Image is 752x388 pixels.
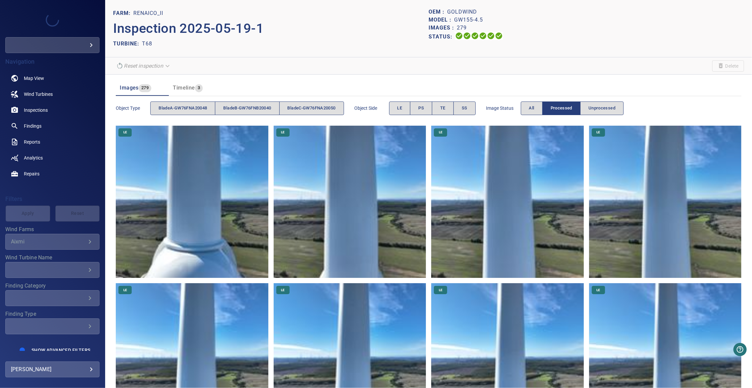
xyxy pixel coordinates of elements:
[215,101,279,115] button: bladeB-GW76FNB20040
[592,288,604,292] span: LE
[487,32,495,40] svg: Matching 100%
[355,105,389,111] span: Object Side
[418,104,424,112] span: PS
[5,318,100,334] div: Finding Type
[453,101,476,115] button: SS
[24,107,48,113] span: Inspections
[471,32,479,40] svg: Selecting 100%
[277,288,289,292] span: LE
[521,101,543,115] button: All
[410,101,432,115] button: PS
[5,227,100,232] label: Wind Farms
[119,130,131,135] span: LE
[116,105,150,111] span: Object type
[455,32,463,40] svg: Uploading 100%
[277,130,289,135] span: LE
[279,101,344,115] button: bladeC-GW76FNA20050
[5,166,100,182] a: repairs noActive
[150,101,215,115] button: bladeA-GW76FNA20048
[28,345,94,356] button: Show Advanced Filters
[133,9,163,17] p: Renaico_II
[429,24,457,32] p: Images :
[24,155,43,161] span: Analytics
[5,134,100,150] a: reports noActive
[5,37,100,53] div: goldwind
[32,348,90,353] span: Show Advanced Filters
[454,16,483,24] p: GW155-4.5
[173,85,195,91] span: Timeline
[5,262,100,278] div: Wind Turbine Name
[529,104,534,112] span: All
[124,63,163,69] em: Reset inspection
[24,123,41,129] span: Findings
[429,16,454,24] p: Model :
[5,311,100,317] label: Finding Type
[397,104,402,112] span: LE
[495,32,503,40] svg: Classification 100%
[462,104,467,112] span: SS
[288,104,336,112] span: bladeC-GW76FNA20050
[24,91,53,97] span: Wind Turbines
[432,101,454,115] button: TE
[580,101,624,115] button: Unprocessed
[592,130,604,135] span: LE
[120,85,138,91] span: Images
[389,101,476,115] div: objectSide
[5,290,100,306] div: Finding Category
[113,40,142,48] p: TURBINE:
[521,101,624,115] div: imageStatus
[24,139,40,145] span: Reports
[5,70,100,86] a: map noActive
[159,104,207,112] span: bladeA-GW76FNA20048
[588,104,615,112] span: Unprocessed
[457,24,467,32] p: 279
[479,32,487,40] svg: ML Processing 100%
[5,196,100,202] h4: Filters
[440,104,445,112] span: TE
[11,364,94,375] div: [PERSON_NAME]
[113,60,173,72] div: Unable to reset the inspection due to its current status
[24,170,39,177] span: Repairs
[119,288,131,292] span: LE
[429,32,455,41] p: Status:
[463,32,471,40] svg: Data Formatted 100%
[5,255,100,260] label: Wind Turbine Name
[542,101,581,115] button: Processed
[142,40,152,48] p: T68
[223,104,271,112] span: bladeB-GW76FNB20040
[11,238,86,245] div: Aixmi
[429,8,447,16] p: OEM :
[486,105,521,111] span: Image Status
[150,101,344,115] div: objectType
[24,75,44,82] span: Map View
[5,86,100,102] a: windturbines noActive
[447,8,477,16] p: Goldwind
[195,84,203,92] span: 3
[113,19,429,38] p: Inspection 2025-05-19-1
[389,101,411,115] button: LE
[5,234,100,250] div: Wind Farms
[551,104,572,112] span: Processed
[5,102,100,118] a: inspections noActive
[139,84,151,92] span: 279
[113,9,133,17] p: FARM:
[5,58,100,65] h4: Navigation
[113,60,173,72] div: Reset inspection
[5,283,100,289] label: Finding Category
[435,288,446,292] span: LE
[712,60,744,72] span: Unable to delete the inspection due to its current status
[435,130,446,135] span: LE
[5,118,100,134] a: findings noActive
[5,150,100,166] a: analytics noActive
